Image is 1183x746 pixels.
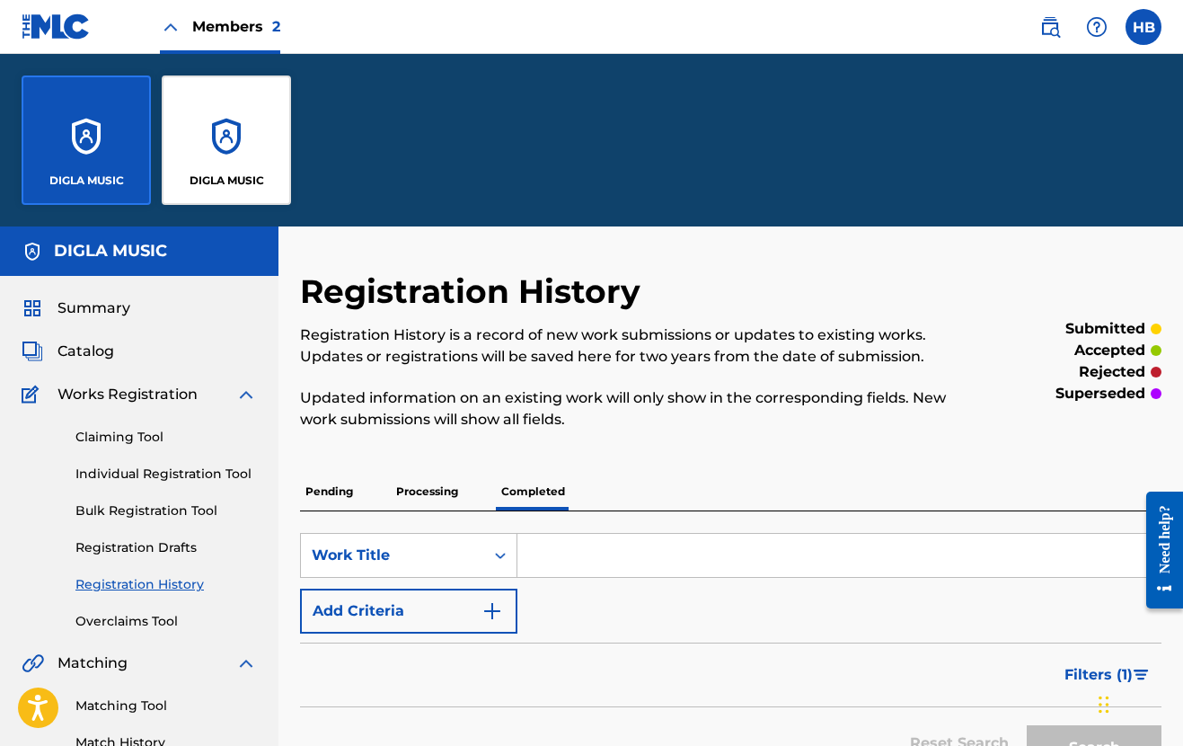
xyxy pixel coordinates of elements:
[1074,340,1145,361] p: accepted
[75,502,257,520] a: Bulk Registration Tool
[1079,9,1115,45] div: Help
[300,589,517,634] button: Add Criteria
[22,384,45,405] img: Works Registration
[1032,9,1068,45] a: Public Search
[75,465,257,484] a: Individual Registration Tool
[22,75,151,205] a: AccountsDIGLA MUSIC
[22,653,44,674] img: Matching
[312,545,473,566] div: Work Title
[300,387,963,431] p: Updated information on an existing work will only show in the corresponding fields. New work subm...
[57,653,128,674] span: Matching
[300,473,358,511] p: Pending
[22,298,130,319] a: SummarySummary
[1086,16,1108,38] img: help
[75,538,257,557] a: Registration Drafts
[57,341,114,362] span: Catalog
[1126,9,1161,45] div: User Menu
[54,241,167,262] h5: DIGLA MUSIC
[22,341,43,362] img: Catalog
[22,341,114,362] a: CatalogCatalog
[160,16,181,38] img: Close
[496,473,570,511] p: Completed
[22,13,91,40] img: MLC Logo
[235,653,257,674] img: expand
[49,173,124,189] p: DIGLA MUSIC
[57,384,198,405] span: Works Registration
[235,384,257,405] img: expand
[1054,653,1161,697] button: Filters (1)
[190,173,264,189] p: DIGLA MUSIC
[300,324,963,368] p: Registration History is a record of new work submissions or updates to existing works. Updates or...
[1064,664,1133,686] span: Filters ( 1 )
[22,298,43,319] img: Summary
[391,473,463,511] p: Processing
[1039,16,1061,38] img: search
[1099,678,1109,732] div: Drag
[300,271,649,312] h2: Registration History
[192,16,280,37] span: Members
[75,612,257,631] a: Overclaims Tool
[75,697,257,715] a: Matching Tool
[1065,318,1145,340] p: submitted
[481,600,503,622] img: 9d2ae6d4665cec9f34b9.svg
[162,75,291,205] a: AccountsDIGLA MUSIC
[1055,383,1145,404] p: superseded
[75,428,257,447] a: Claiming Tool
[272,18,280,35] span: 2
[22,241,43,262] img: Accounts
[1093,660,1183,746] iframe: Chat Widget
[1133,474,1183,627] iframe: Resource Center
[57,298,130,319] span: Summary
[75,575,257,594] a: Registration History
[1079,361,1145,383] p: rejected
